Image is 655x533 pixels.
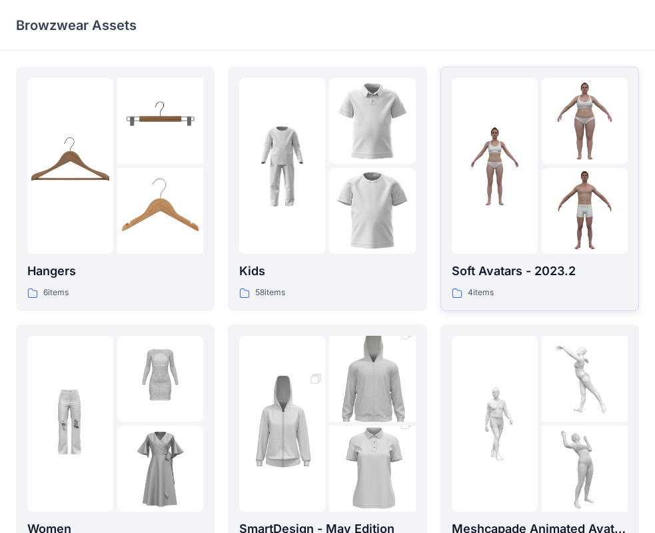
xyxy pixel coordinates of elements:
[117,168,203,254] img: folder 3
[117,426,203,512] img: folder 3
[239,262,415,280] p: Kids
[117,336,203,422] img: folder 2
[452,380,538,466] img: folder 1
[16,16,137,35] p: Browzwear Assets
[117,78,203,164] img: folder 2
[468,286,494,300] p: 4 items
[27,262,203,280] p: Hangers
[239,123,325,209] img: folder 1
[27,380,113,466] img: folder 1
[16,67,215,311] a: folder 1folder 2folder 3Hangers6items
[542,426,628,512] img: folder 3
[452,123,538,209] img: folder 1
[27,123,113,209] img: folder 1
[542,336,628,422] img: folder 2
[542,78,628,164] img: folder 2
[440,67,639,311] a: folder 1folder 2folder 3Soft Avatars - 2023.24items
[255,286,285,300] p: 58 items
[43,286,69,300] p: 6 items
[228,67,426,311] a: folder 1folder 2folder 3Kids58items
[329,78,415,164] img: folder 2
[329,168,415,254] img: folder 3
[329,314,415,444] img: folder 2
[542,168,628,254] img: folder 3
[452,262,628,280] p: Soft Avatars - 2023.2
[239,359,325,488] img: folder 1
